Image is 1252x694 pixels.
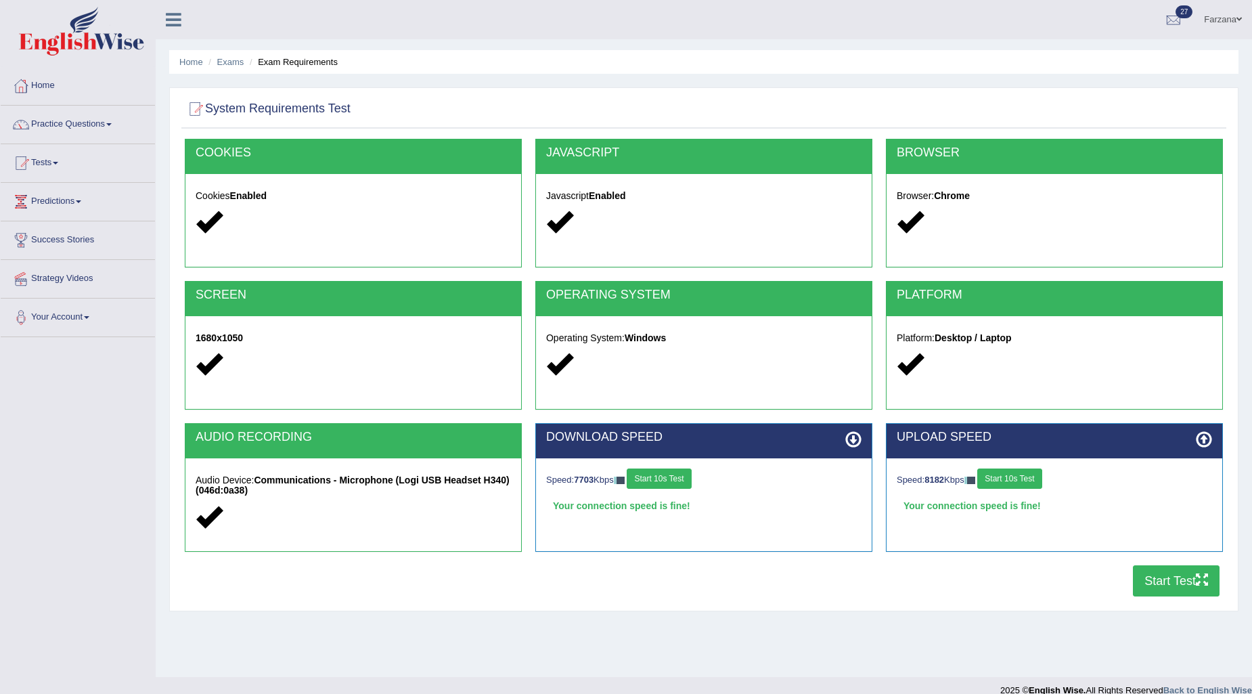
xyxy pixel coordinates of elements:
a: Practice Questions [1,106,155,139]
a: Home [179,57,203,67]
strong: 1680x1050 [196,332,243,343]
h2: AUDIO RECORDING [196,431,511,444]
h5: Platform: [897,333,1212,343]
h2: DOWNLOAD SPEED [546,431,862,444]
button: Start 10s Test [627,469,691,489]
h2: BROWSER [897,146,1212,160]
h2: UPLOAD SPEED [897,431,1212,444]
h2: JAVASCRIPT [546,146,862,160]
span: 27 [1176,5,1192,18]
a: Your Account [1,299,155,332]
li: Exam Requirements [246,56,338,68]
a: Tests [1,144,155,178]
button: Start Test [1133,565,1220,597]
h2: SCREEN [196,288,511,302]
h5: Javascript [546,191,862,201]
a: Home [1,67,155,101]
strong: Enabled [230,190,267,201]
strong: Communications - Microphone (Logi USB Headset H340) (046d:0a38) [196,475,510,496]
h2: COOKIES [196,146,511,160]
div: Speed: Kbps [546,469,862,492]
strong: Chrome [934,190,970,201]
a: Success Stories [1,221,155,255]
strong: 8182 [924,475,944,485]
h5: Cookies [196,191,511,201]
h5: Audio Device: [196,475,511,496]
strong: Windows [625,332,666,343]
a: Exams [217,57,244,67]
a: Predictions [1,183,155,217]
img: ajax-loader-fb-connection.gif [964,477,975,484]
div: Your connection speed is fine! [897,496,1212,516]
a: Strategy Videos [1,260,155,294]
h5: Browser: [897,191,1212,201]
strong: Desktop / Laptop [935,332,1012,343]
strong: 7703 [574,475,594,485]
div: Speed: Kbps [897,469,1212,492]
h5: Operating System: [546,333,862,343]
img: ajax-loader-fb-connection.gif [614,477,625,484]
h2: OPERATING SYSTEM [546,288,862,302]
button: Start 10s Test [977,469,1042,489]
strong: Enabled [589,190,625,201]
h2: PLATFORM [897,288,1212,302]
div: Your connection speed is fine! [546,496,862,516]
h2: System Requirements Test [185,99,351,119]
